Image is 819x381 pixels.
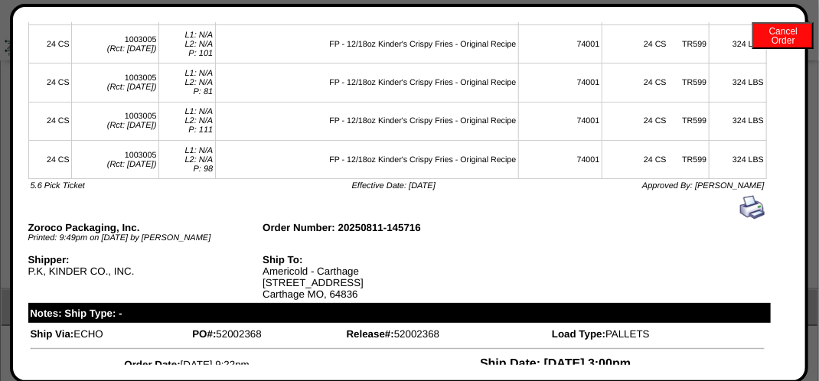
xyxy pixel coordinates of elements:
span: (Rct: [DATE]) [107,83,157,92]
td: 1003005 [72,102,159,140]
span: (Rct: [DATE]) [107,160,157,169]
td: 324 LBS [709,140,766,178]
span: L1: N/A L2: N/A P: 81 [185,69,214,96]
td: 324 LBS [709,24,766,63]
span: L1: N/A L2: N/A P: 111 [185,107,214,135]
td: 74001 [519,102,602,140]
td: FP - 12/18oz Kinder's Crispy Fries - Original Recipe [215,140,518,178]
td: FP - 12/18oz Kinder's Crispy Fries - Original Recipe [215,102,518,140]
div: Shipper: [28,254,263,265]
span: L1: N/A L2: N/A P: 98 [185,146,214,174]
span: Release#: [347,328,394,340]
div: Order Number: 20250811-145716 [263,222,498,233]
span: PO#: [192,328,216,340]
td: 74001 [519,140,602,178]
span: Ship Date: [DATE] 3:00pm [480,357,631,370]
td: 1003005 [72,63,159,102]
td: ECHO [30,327,191,340]
td: [DATE] 9:22pm [30,357,344,372]
span: Approved By: [PERSON_NAME] [642,181,765,190]
td: 24 CS TR599 [602,140,710,178]
span: (Rct: [DATE]) [107,121,157,130]
span: Effective Date: [DATE] [352,181,436,190]
span: 5.6 Pick Ticket [31,181,85,190]
span: (Rct: [DATE]) [107,44,157,54]
td: PALLETS [551,327,765,340]
td: 324 LBS [709,63,766,102]
span: Load Type: [552,328,605,340]
td: 1003005 [72,140,159,178]
span: Order Date: [124,359,180,370]
td: 1003005 [72,24,159,63]
td: FP - 12/18oz Kinder's Crispy Fries - Original Recipe [215,24,518,63]
button: CancelOrder [752,22,814,49]
td: 74001 [519,63,602,102]
td: 24 CS TR599 [602,24,710,63]
td: 52002368 [346,327,550,340]
td: 24 CS TR599 [602,63,710,102]
div: Americold - Carthage [STREET_ADDRESS] Carthage MO, 64836 [263,254,498,300]
div: Zoroco Packaging, Inc. [28,222,263,233]
td: FP - 12/18oz Kinder's Crispy Fries - Original Recipe [215,63,518,102]
span: Ship Via: [31,328,74,340]
td: 24 CS [28,140,72,178]
div: Ship To: [263,254,498,265]
td: 24 CS [28,63,72,102]
td: 24 CS [28,102,72,140]
span: L1: N/A L2: N/A P: 101 [185,31,214,58]
td: 52002368 [191,327,344,340]
td: 24 CS TR599 [602,102,710,140]
div: P.K, KINDER CO., INC. [28,254,263,288]
div: Printed: 9:49pm on [DATE] by [PERSON_NAME] [28,233,263,243]
div: Notes: Ship Type: - [28,303,772,323]
td: 24 CS [28,24,72,63]
img: print.gif [740,195,765,220]
td: 74001 [519,24,602,63]
td: 324 LBS [709,102,766,140]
